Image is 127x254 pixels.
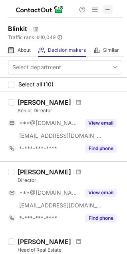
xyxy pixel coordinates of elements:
[18,246,122,254] div: Head of Real Estate
[19,189,80,196] span: ***@[DOMAIN_NAME]
[16,5,64,14] img: ContactOut v5.3.10
[18,81,54,88] span: Select all (10)
[8,35,56,40] span: Traffic rank: # 10,049
[18,177,122,184] div: Director
[85,189,117,197] button: Reveal Button
[19,119,80,127] span: ***@[DOMAIN_NAME]
[48,47,86,53] span: Decision makers
[85,214,117,222] button: Reveal Button
[85,119,117,127] button: Reveal Button
[18,238,71,246] div: [PERSON_NAME]
[18,47,31,53] span: About
[103,47,119,53] span: Similar
[18,168,71,176] div: [PERSON_NAME]
[19,132,102,139] span: [EMAIL_ADDRESS][DOMAIN_NAME]
[19,202,102,209] span: [EMAIL_ADDRESS][DOMAIN_NAME]
[85,145,117,152] button: Reveal Button
[8,24,27,33] h1: Blinkit
[18,98,71,106] div: [PERSON_NAME]
[18,107,122,114] div: Senior Director
[12,63,61,71] div: Select department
